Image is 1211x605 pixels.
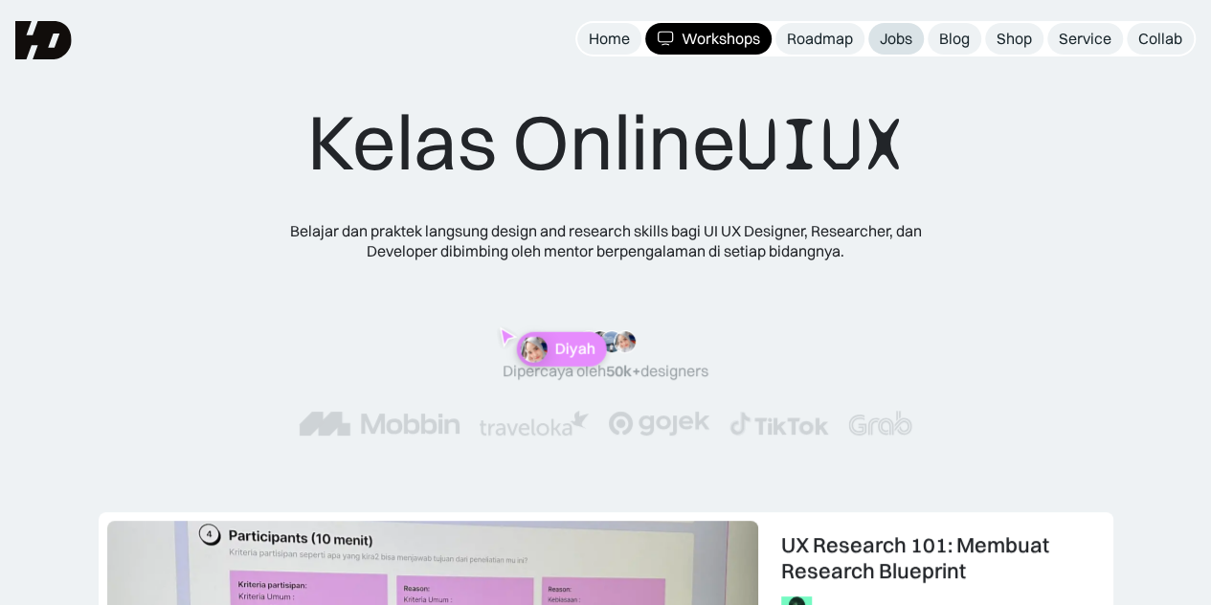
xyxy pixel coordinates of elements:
div: Kelas Online [307,96,905,190]
a: Shop [985,23,1043,55]
div: Jobs [880,29,912,49]
div: Roadmap [787,29,853,49]
a: Workshops [645,23,772,55]
div: Home [589,29,630,49]
span: UIUX [736,99,905,190]
a: Blog [928,23,981,55]
div: Dipercaya oleh designers [503,361,708,381]
div: Shop [997,29,1032,49]
a: Collab [1127,23,1194,55]
div: Collab [1138,29,1182,49]
div: Service [1059,29,1111,49]
div: Workshops [682,29,760,49]
span: 50k+ [606,361,640,380]
div: Blog [939,29,970,49]
a: Roadmap [775,23,864,55]
a: Home [577,23,641,55]
p: Diyah [554,340,594,358]
a: Service [1047,23,1123,55]
a: Jobs [868,23,924,55]
div: Belajar dan praktek langsung design and research skills bagi UI UX Designer, Researcher, dan Deve... [261,221,951,261]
